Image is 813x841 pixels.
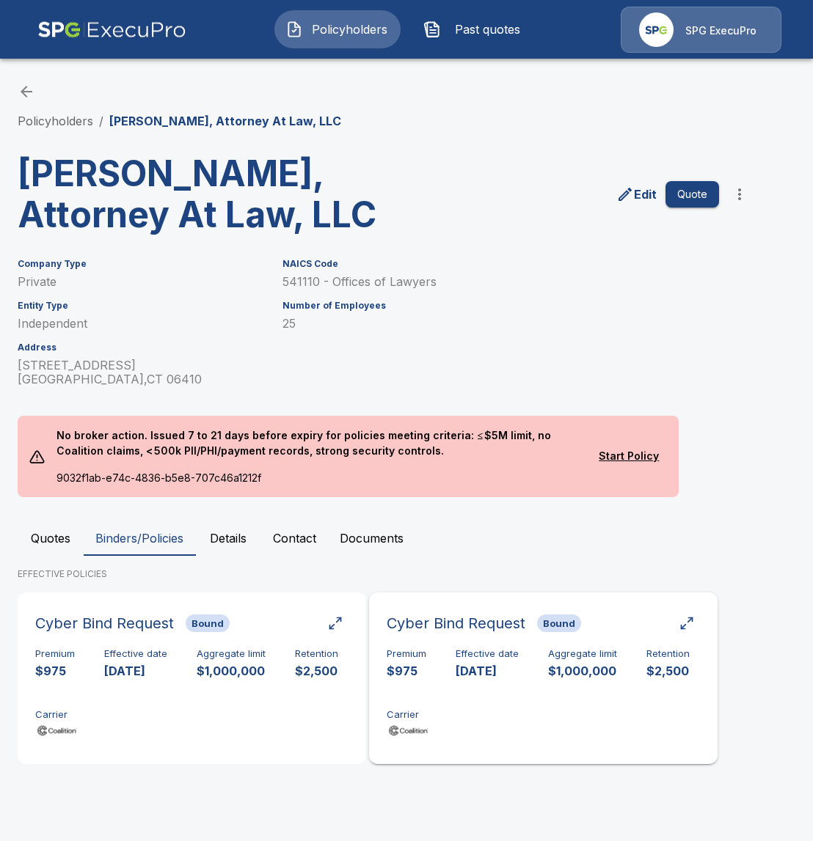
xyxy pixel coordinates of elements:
nav: breadcrumb [18,112,341,130]
button: Policyholders IconPolicyholders [274,10,401,48]
a: back [18,83,35,100]
img: Policyholders Icon [285,21,303,38]
p: 9032f1ab-e74c-4836-b5e8-707c46a1212f [45,470,591,497]
p: $2,500 [646,663,690,680]
button: Quote [666,181,719,208]
button: Contact [261,521,328,556]
button: Documents [328,521,415,556]
button: more [725,180,754,209]
p: [DATE] [104,663,167,680]
div: policyholder tabs [18,521,795,556]
img: AA Logo [37,7,186,53]
h6: Company Type [18,259,265,269]
h6: Retention [646,648,690,660]
h6: Cyber Bind Request [35,612,174,635]
p: $975 [387,663,426,680]
li: / [99,112,103,130]
h6: Effective date [456,648,519,660]
h6: Premium [35,648,75,660]
p: SPG ExecuPro [685,23,757,38]
p: [DATE] [456,663,519,680]
img: Carrier [387,723,431,738]
span: Policyholders [309,21,390,38]
p: $2,500 [295,663,338,680]
a: Agency IconSPG ExecuPro [621,7,781,53]
span: Bound [186,617,230,629]
button: Quotes [18,521,84,556]
span: Past quotes [447,21,528,38]
button: Past quotes IconPast quotes [412,10,539,48]
p: Independent [18,317,265,331]
h6: Address [18,342,265,353]
img: Past quotes Icon [423,21,441,38]
h6: Cyber Bind Request [387,612,525,635]
h6: Premium [387,648,426,660]
h6: Entity Type [18,301,265,311]
button: Binders/Policies [84,521,195,556]
img: Carrier [35,723,79,738]
p: $1,000,000 [197,663,266,680]
h6: Aggregate limit [548,648,617,660]
button: Details [195,521,261,556]
button: Start Policy [591,443,668,470]
p: EFFECTIVE POLICIES [18,568,795,581]
h6: Number of Employees [282,301,663,311]
p: Edit [634,186,657,203]
a: Policyholders [18,114,93,128]
h6: Aggregate limit [197,648,266,660]
p: $975 [35,663,75,680]
p: [PERSON_NAME], Attorney At Law, LLC [109,112,341,130]
p: 25 [282,317,663,331]
p: No broker action. Issued 7 to 21 days before expiry for policies meeting criteria: ≤ $5M limit, n... [45,416,591,470]
h6: Retention [295,648,338,660]
p: 541110 - Offices of Lawyers [282,275,663,289]
a: edit [613,183,660,206]
img: Agency Icon [639,12,674,47]
span: Bound [537,617,581,629]
h6: Carrier [35,709,79,721]
p: $1,000,000 [548,663,617,680]
p: Private [18,275,265,289]
h6: NAICS Code [282,259,663,269]
h6: Effective date [104,648,167,660]
h3: [PERSON_NAME], Attorney At Law, LLC [18,153,380,235]
p: [STREET_ADDRESS] [GEOGRAPHIC_DATA] , CT 06410 [18,359,265,386]
h6: Carrier [387,709,431,721]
